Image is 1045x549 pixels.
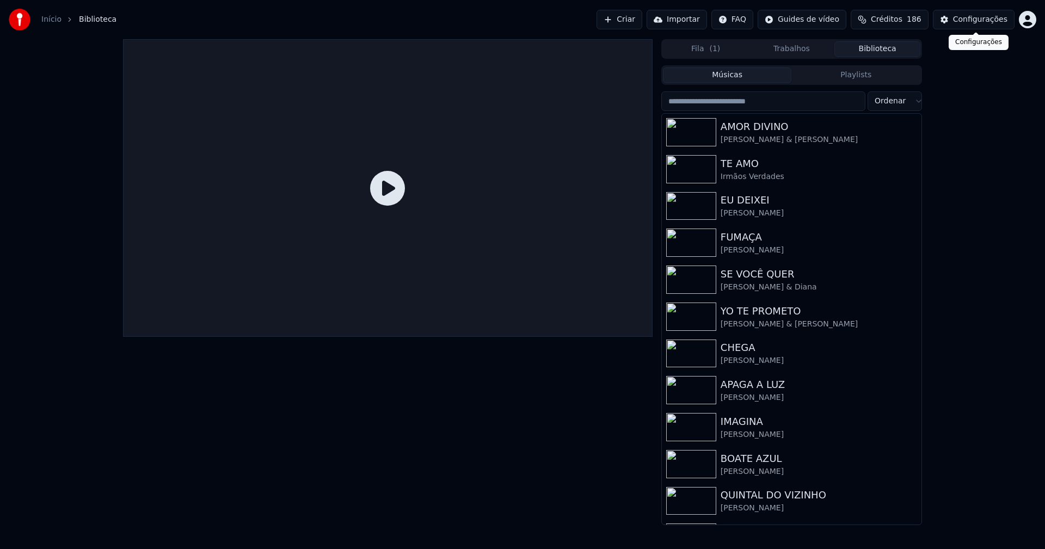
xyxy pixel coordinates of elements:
[721,414,917,429] div: IMAGINA
[721,134,917,145] div: [PERSON_NAME] & [PERSON_NAME]
[663,67,792,83] button: Músicas
[9,9,30,30] img: youka
[851,10,929,29] button: Créditos186
[791,67,920,83] button: Playlists
[721,340,917,355] div: CHEGA
[647,10,707,29] button: Importar
[933,10,1015,29] button: Configurações
[721,230,917,245] div: FUMAÇA
[721,503,917,514] div: [PERSON_NAME]
[41,14,116,25] nav: breadcrumb
[597,10,642,29] button: Criar
[709,44,720,54] span: ( 1 )
[875,96,906,107] span: Ordenar
[721,156,917,171] div: TE AMO
[721,377,917,392] div: APAGA A LUZ
[907,14,921,25] span: 186
[41,14,62,25] a: Início
[711,10,753,29] button: FAQ
[871,14,902,25] span: Créditos
[721,119,917,134] div: AMOR DIVINO
[721,466,917,477] div: [PERSON_NAME]
[721,304,917,319] div: YO TE PROMETO
[79,14,116,25] span: Biblioteca
[721,282,917,293] div: [PERSON_NAME] & Diana
[721,392,917,403] div: [PERSON_NAME]
[949,35,1009,50] div: Configurações
[834,41,920,57] button: Biblioteca
[953,14,1007,25] div: Configurações
[721,355,917,366] div: [PERSON_NAME]
[721,245,917,256] div: [PERSON_NAME]
[721,267,917,282] div: SE VOCÊ QUER
[749,41,835,57] button: Trabalhos
[721,488,917,503] div: QUINTAL DO VIZINHO
[663,41,749,57] button: Fila
[758,10,846,29] button: Guides de vídeo
[721,451,917,466] div: BOATE AZUL
[721,171,917,182] div: Irmãos Verdades
[721,319,917,330] div: [PERSON_NAME] & [PERSON_NAME]
[721,429,917,440] div: [PERSON_NAME]
[721,193,917,208] div: EU DEIXEI
[721,208,917,219] div: [PERSON_NAME]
